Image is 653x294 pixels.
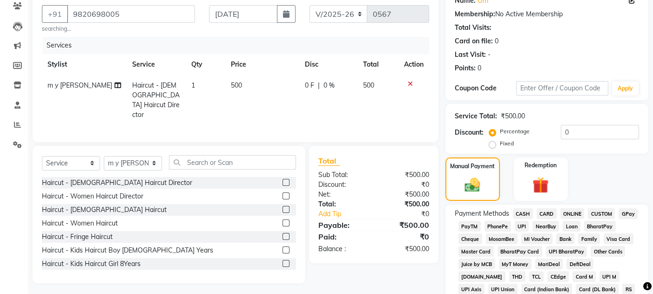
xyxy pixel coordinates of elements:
[460,176,485,194] img: _cash.svg
[363,81,374,89] span: 500
[191,81,195,89] span: 1
[318,81,320,90] span: |
[42,191,143,201] div: Haircut - Women Haircut Director
[521,233,553,244] span: MI Voucher
[588,208,615,219] span: CUSTOM
[578,233,600,244] span: Family
[225,54,299,75] th: Price
[537,208,557,219] span: CARD
[311,170,374,180] div: Sub Total:
[455,50,486,60] div: Last Visit:
[529,271,544,282] span: TCL
[42,246,213,255] div: Haircut - Kids Haircut Boy [DEMOGRAPHIC_DATA] Years
[318,156,340,166] span: Total
[384,209,436,219] div: ₹0
[486,233,518,244] span: MosamBee
[374,244,436,254] div: ₹500.00
[478,63,481,73] div: 0
[42,178,192,188] div: Haircut - [DEMOGRAPHIC_DATA] Haircut Director
[495,36,498,46] div: 0
[619,208,638,219] span: GPay
[599,271,619,282] span: UPI M
[515,221,529,232] span: UPI
[500,127,530,136] label: Percentage
[572,271,596,282] span: Card M
[311,244,374,254] div: Balance :
[458,246,494,257] span: Master Card
[525,161,557,170] label: Redemption
[231,81,242,89] span: 500
[374,170,436,180] div: ₹500.00
[374,219,436,231] div: ₹500.00
[398,54,429,75] th: Action
[455,63,476,73] div: Points:
[311,231,374,242] div: Paid:
[516,81,608,96] input: Enter Offer / Coupon Code
[305,81,314,90] span: 0 F
[455,9,639,19] div: No Active Membership
[458,259,495,269] span: Juice by MCB
[546,246,587,257] span: UPI BharatPay
[455,128,484,137] div: Discount:
[455,23,491,33] div: Total Visits:
[186,54,225,75] th: Qty
[357,54,398,75] th: Total
[374,231,436,242] div: ₹0
[499,259,532,269] span: MyT Money
[43,37,436,54] div: Services
[500,139,514,148] label: Fixed
[127,54,186,75] th: Service
[455,9,495,19] div: Membership:
[455,83,516,93] div: Coupon Code
[374,199,436,209] div: ₹500.00
[455,36,493,46] div: Card on file:
[527,175,554,196] img: _gift.svg
[556,233,574,244] span: Bank
[455,209,509,219] span: Payment Methods
[311,199,374,209] div: Total:
[67,5,195,23] input: Search by Name/Mobile/Email/Code
[485,221,511,232] span: PhonePe
[563,221,580,232] span: Loan
[374,190,436,199] div: ₹500.00
[458,221,481,232] span: PayTM
[455,111,497,121] div: Service Total:
[42,5,68,23] button: +91
[323,81,335,90] span: 0 %
[566,259,593,269] span: DefiDeal
[169,155,296,170] input: Search or Scan
[509,271,525,282] span: THD
[604,233,633,244] span: Visa Card
[42,219,118,228] div: Haircut - Women Haircut
[311,219,374,231] div: Payable:
[501,111,525,121] div: ₹500.00
[42,232,113,242] div: Haircut - Fringe Haircut
[311,190,374,199] div: Net:
[42,25,195,33] small: searching...
[311,180,374,190] div: Discount:
[42,259,141,269] div: Haircut - Kids Haircut Girl 8Years
[299,54,357,75] th: Disc
[374,180,436,190] div: ₹0
[560,208,585,219] span: ONLINE
[42,205,167,215] div: Haircut - [DEMOGRAPHIC_DATA] Haircut
[311,209,384,219] a: Add Tip
[458,233,482,244] span: Cheque
[532,221,559,232] span: NearBuy
[547,271,569,282] span: CEdge
[535,259,563,269] span: MariDeal
[584,221,616,232] span: BharatPay
[450,162,495,171] label: Manual Payment
[488,50,491,60] div: -
[42,54,127,75] th: Stylist
[591,246,625,257] span: Other Cards
[612,82,639,96] button: Apply
[47,81,112,89] span: m y [PERSON_NAME]
[498,246,542,257] span: BharatPay Card
[132,81,180,119] span: Haircut - [DEMOGRAPHIC_DATA] Haircut Director
[513,208,533,219] span: CASH
[458,271,505,282] span: [DOMAIN_NAME]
